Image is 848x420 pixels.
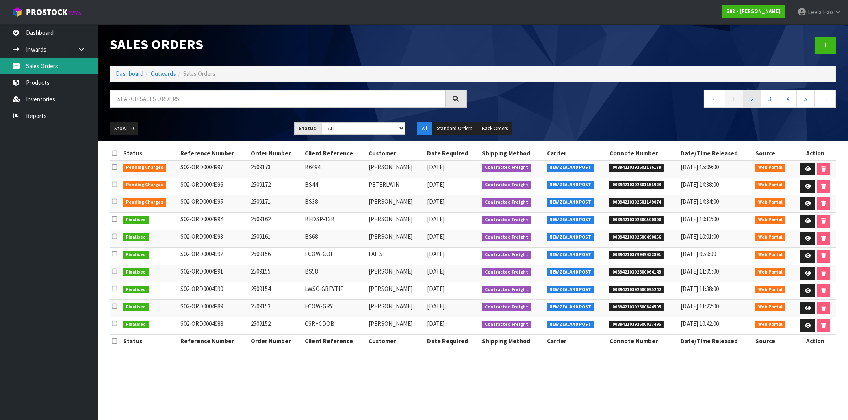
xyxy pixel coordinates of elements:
[425,334,480,347] th: Date Required
[12,7,22,17] img: cube-alt.png
[681,320,719,327] span: [DATE] 10:42:00
[547,321,594,329] span: NEW ZEALAND POST
[367,282,425,300] td: [PERSON_NAME]
[545,147,607,160] th: Carrier
[178,334,249,347] th: Reference Number
[303,178,367,195] td: BS44
[681,215,719,223] span: [DATE] 10:12:00
[303,230,367,248] td: BS68
[249,299,303,317] td: 2509153
[367,265,425,282] td: [PERSON_NAME]
[178,213,249,230] td: S02-ORD0004994
[178,230,249,248] td: S02-ORD0004993
[123,181,166,189] span: Pending Charges
[609,321,664,329] span: 00894210392600037495
[69,9,82,17] small: WMS
[249,160,303,178] td: 2509173
[110,37,467,52] h1: Sales Orders
[123,321,149,329] span: Finalised
[755,268,785,276] span: Web Portal
[249,248,303,265] td: 2509156
[303,147,367,160] th: Client Reference
[303,282,367,300] td: LWSC-GREYTIP
[755,181,785,189] span: Web Portal
[479,90,836,110] nav: Page navigation
[178,317,249,334] td: S02-ORD0004988
[427,302,445,310] span: [DATE]
[110,122,138,135] button: Show: 10
[427,215,445,223] span: [DATE]
[427,250,445,258] span: [DATE]
[482,198,531,207] span: Contracted Freight
[795,334,836,347] th: Action
[607,334,679,347] th: Connote Number
[755,233,785,241] span: Web Portal
[753,334,795,347] th: Source
[427,233,445,240] span: [DATE]
[609,303,664,311] span: 00894210392600844505
[367,317,425,334] td: [PERSON_NAME]
[123,268,149,276] span: Finalised
[178,299,249,317] td: S02-ORD0004989
[178,178,249,195] td: S02-ORD0004996
[609,216,664,224] span: 00894210392600500890
[367,178,425,195] td: PETERLWIN
[725,90,743,108] a: 1
[116,70,143,78] a: Dashboard
[427,181,445,188] span: [DATE]
[814,90,836,108] a: →
[547,268,594,276] span: NEW ZEALAND POST
[482,268,531,276] span: Contracted Freight
[178,265,249,282] td: S02-ORD0004991
[482,251,531,259] span: Contracted Freight
[681,198,719,205] span: [DATE] 14:34:00
[609,198,664,207] span: 00894210392601149074
[609,286,664,294] span: 00894210392600095242
[681,181,719,188] span: [DATE] 14:38:00
[609,181,664,189] span: 00894210392601151923
[123,164,166,172] span: Pending Charges
[681,163,719,171] span: [DATE] 15:09:00
[755,321,785,329] span: Web Portal
[427,267,445,275] span: [DATE]
[26,7,67,17] span: ProStock
[547,303,594,311] span: NEW ZEALAND POST
[808,8,822,16] span: Leela
[704,90,725,108] a: ←
[303,265,367,282] td: BS58
[303,317,367,334] td: CSR+CDOB
[779,90,797,108] a: 4
[123,216,149,224] span: Finalised
[607,147,679,160] th: Connote Number
[609,251,664,259] span: 00894210379949432891
[303,213,367,230] td: BEDSP-13B
[681,233,719,240] span: [DATE] 10:01:00
[482,303,531,311] span: Contracted Freight
[427,285,445,293] span: [DATE]
[755,164,785,172] span: Web Portal
[151,70,176,78] a: Outwards
[367,334,425,347] th: Customer
[178,147,249,160] th: Reference Number
[178,160,249,178] td: S02-ORD0004997
[547,181,594,189] span: NEW ZEALAND POST
[249,147,303,160] th: Order Number
[609,268,664,276] span: 00894210392600064149
[545,334,607,347] th: Carrier
[425,147,480,160] th: Date Required
[183,70,215,78] span: Sales Orders
[123,251,149,259] span: Finalised
[482,181,531,189] span: Contracted Freight
[681,302,719,310] span: [DATE] 11:22:00
[123,198,166,207] span: Pending Charges
[755,216,785,224] span: Web Portal
[761,90,779,108] a: 3
[427,320,445,327] span: [DATE]
[823,8,833,16] span: Hao
[367,230,425,248] td: [PERSON_NAME]
[121,334,178,347] th: Status
[679,334,753,347] th: Date/Time Released
[755,251,785,259] span: Web Portal
[796,90,815,108] a: 5
[303,195,367,213] td: BS38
